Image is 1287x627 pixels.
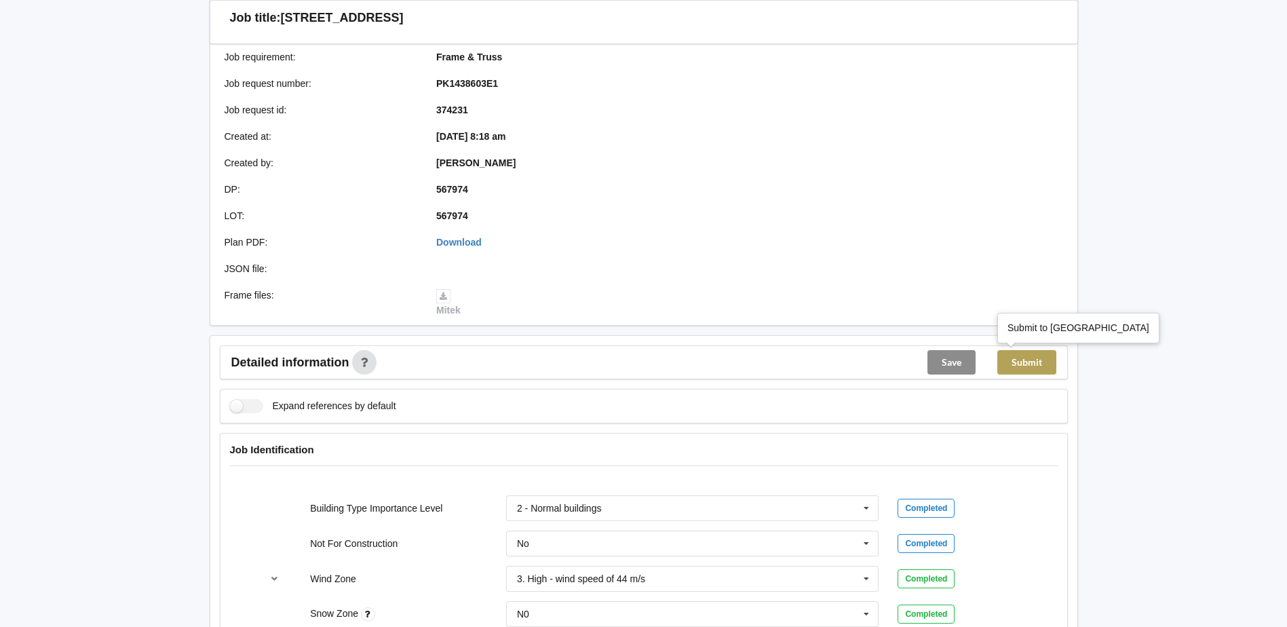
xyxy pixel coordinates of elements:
[997,350,1056,375] button: Submit
[230,10,281,26] h3: Job title:
[436,290,461,316] a: Mitek
[215,130,427,143] div: Created at :
[436,104,468,115] b: 374231
[281,10,404,26] h3: [STREET_ADDRESS]
[1007,321,1149,335] div: Submit to [GEOGRAPHIC_DATA]
[215,156,427,170] div: Created by :
[215,103,427,117] div: Job request id :
[898,499,955,518] div: Completed
[310,503,442,514] label: Building Type Importance Level
[436,184,468,195] b: 567974
[517,609,529,619] div: N0
[310,573,356,584] label: Wind Zone
[517,503,602,513] div: 2 - Normal buildings
[231,356,349,368] span: Detailed information
[436,237,482,248] a: Download
[215,288,427,317] div: Frame files :
[898,569,955,588] div: Completed
[215,50,427,64] div: Job requirement :
[215,262,427,275] div: JSON file :
[261,567,288,591] button: reference-toggle
[898,534,955,553] div: Completed
[215,77,427,90] div: Job request number :
[436,157,516,168] b: [PERSON_NAME]
[230,399,396,413] label: Expand references by default
[517,539,529,548] div: No
[215,183,427,196] div: DP :
[436,52,502,62] b: Frame & Truss
[310,538,398,549] label: Not For Construction
[436,131,505,142] b: [DATE] 8:18 am
[436,210,468,221] b: 567974
[436,78,498,89] b: PK1438603E1
[517,574,645,584] div: 3. High - wind speed of 44 m/s
[215,235,427,249] div: Plan PDF :
[310,608,361,619] label: Snow Zone
[230,443,1058,456] h4: Job Identification
[215,209,427,223] div: LOT :
[898,605,955,624] div: Completed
